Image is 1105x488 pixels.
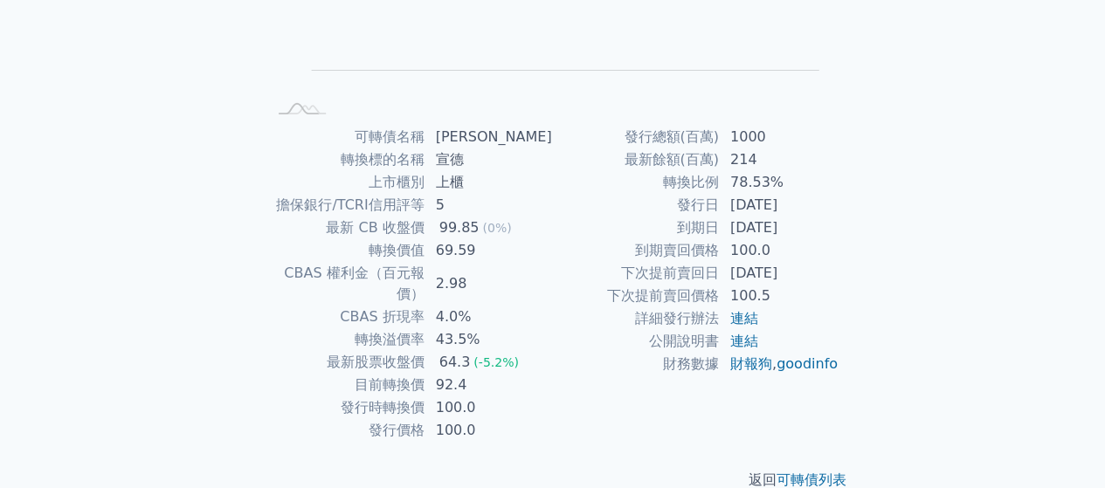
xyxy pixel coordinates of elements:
[553,239,720,262] td: 到期賣回價格
[436,352,474,373] div: 64.3
[720,262,839,285] td: [DATE]
[553,330,720,353] td: 公開說明書
[482,221,511,235] span: (0%)
[266,328,425,351] td: 轉換溢價率
[266,194,425,217] td: 擔保銀行/TCRI信用評等
[553,171,720,194] td: 轉換比例
[425,171,553,194] td: 上櫃
[266,306,425,328] td: CBAS 折現率
[425,374,553,396] td: 92.4
[436,217,483,238] div: 99.85
[425,148,553,171] td: 宣德
[266,351,425,374] td: 最新股票收盤價
[553,307,720,330] td: 詳細發行辦法
[266,419,425,442] td: 發行價格
[425,126,553,148] td: [PERSON_NAME]
[720,171,839,194] td: 78.53%
[720,239,839,262] td: 100.0
[553,353,720,375] td: 財務數據
[425,396,553,419] td: 100.0
[720,148,839,171] td: 214
[720,353,839,375] td: ,
[730,310,758,326] a: 連結
[425,419,553,442] td: 100.0
[266,126,425,148] td: 可轉債名稱
[266,239,425,262] td: 轉換價值
[553,285,720,307] td: 下次提前賣回價格
[777,355,838,372] a: goodinfo
[473,355,519,369] span: (-5.2%)
[730,355,772,372] a: 財報狗
[425,194,553,217] td: 5
[553,148,720,171] td: 最新餘額(百萬)
[720,285,839,307] td: 100.5
[720,194,839,217] td: [DATE]
[266,374,425,396] td: 目前轉換價
[553,217,720,239] td: 到期日
[553,126,720,148] td: 發行總額(百萬)
[425,328,553,351] td: 43.5%
[720,217,839,239] td: [DATE]
[266,148,425,171] td: 轉換標的名稱
[425,239,553,262] td: 69.59
[720,126,839,148] td: 1000
[425,306,553,328] td: 4.0%
[266,396,425,419] td: 發行時轉換價
[266,262,425,306] td: CBAS 權利金（百元報價）
[266,171,425,194] td: 上市櫃別
[266,217,425,239] td: 最新 CB 收盤價
[777,471,846,488] a: 可轉債列表
[553,194,720,217] td: 發行日
[553,262,720,285] td: 下次提前賣回日
[425,262,553,306] td: 2.98
[730,333,758,349] a: 連結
